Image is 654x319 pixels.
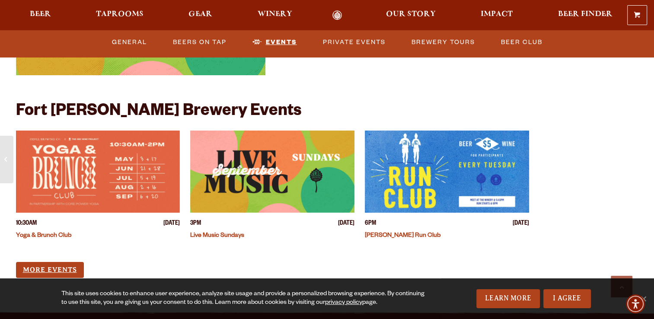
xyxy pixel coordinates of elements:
a: Beers on Tap [169,32,230,52]
a: [PERSON_NAME] Run Club [365,233,440,239]
a: privacy policy [325,300,362,306]
span: 6PM [365,220,376,229]
span: 3PM [190,220,201,229]
span: Impact [481,11,513,18]
a: Scroll to top [611,276,632,297]
span: [DATE] [338,220,354,229]
a: Beer Finder [552,10,618,20]
a: More Events (opens in a new window) [16,262,84,278]
a: Learn More [476,289,540,308]
span: [DATE] [513,220,529,229]
a: Gear [183,10,218,20]
a: General [108,32,150,52]
a: Events [249,32,300,52]
span: Beer [30,11,51,18]
a: I Agree [543,289,591,308]
span: Winery [258,11,292,18]
a: View event details [365,131,529,213]
a: Our Story [380,10,441,20]
span: 10:30AM [16,220,37,229]
a: View event details [190,131,354,213]
div: Accessibility Menu [626,294,645,313]
a: Impact [475,10,518,20]
span: Taprooms [96,11,144,18]
a: Live Music Sundays [190,233,244,239]
span: Gear [188,11,212,18]
a: Beer [24,10,57,20]
a: Odell Home [321,10,354,20]
a: View event details [16,131,180,213]
a: Beer Club [498,32,546,52]
a: Winery [252,10,298,20]
span: [DATE] [163,220,180,229]
span: Beer Finder [558,11,612,18]
h2: Fort [PERSON_NAME] Brewery Events [16,103,301,122]
span: Our Story [386,11,436,18]
a: Yoga & Brunch Club [16,233,71,239]
a: Taprooms [90,10,149,20]
a: Brewery Tours [408,32,479,52]
a: Private Events [319,32,389,52]
div: This site uses cookies to enhance user experience, analyze site usage and provide a personalized ... [61,290,428,307]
